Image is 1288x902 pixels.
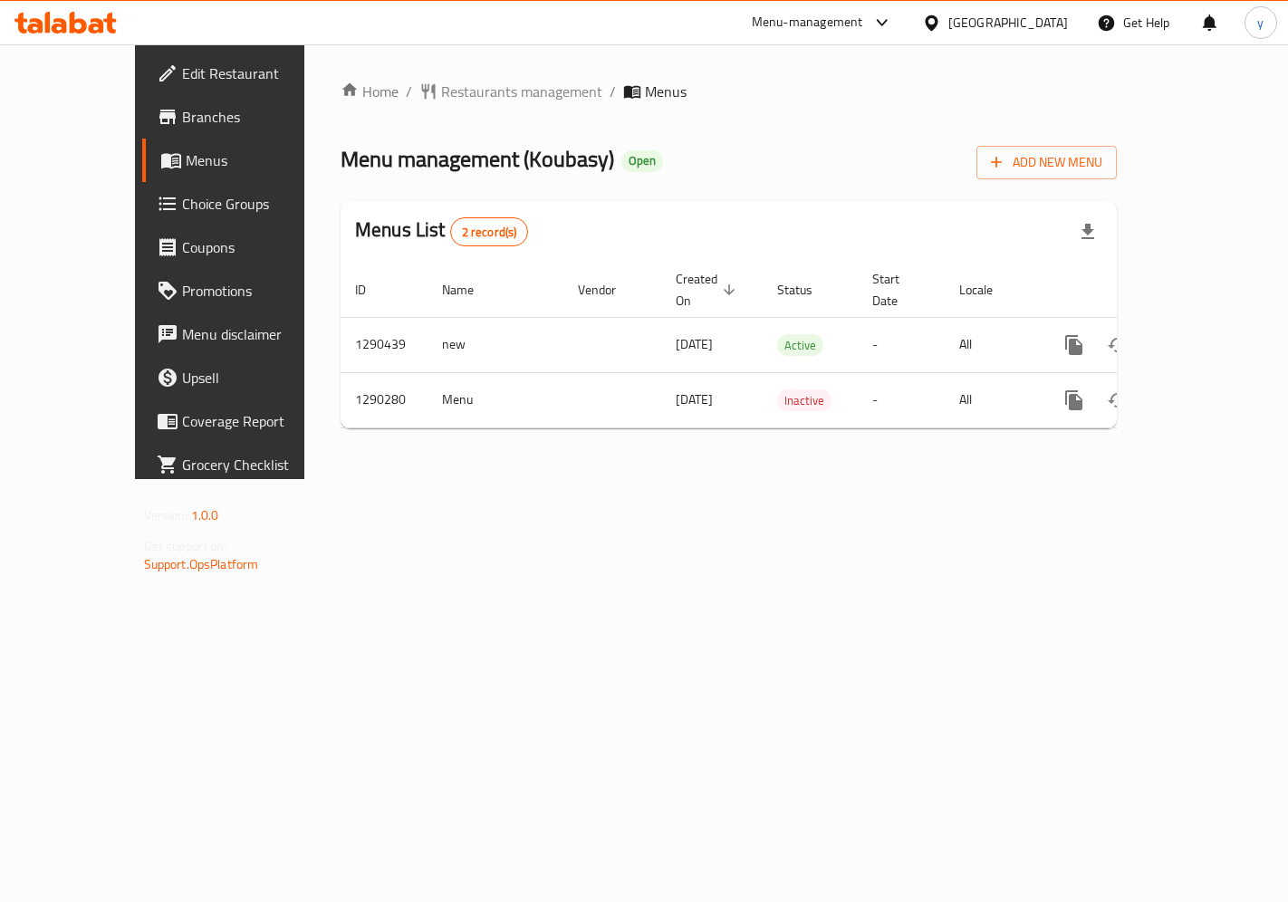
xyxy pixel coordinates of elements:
span: Locale [959,279,1016,301]
span: Coupons [182,236,335,258]
span: y [1257,13,1264,33]
a: Coupons [142,225,350,269]
a: Restaurants management [419,81,602,102]
span: Status [777,279,836,301]
td: All [945,372,1038,427]
a: Edit Restaurant [142,52,350,95]
span: Version: [144,504,188,527]
span: Coverage Report [182,410,335,432]
h2: Menus List [355,216,528,246]
th: Actions [1038,263,1241,318]
a: Branches [142,95,350,139]
div: Menu-management [752,12,863,34]
span: Upsell [182,367,335,389]
span: Menus [645,81,687,102]
td: All [945,317,1038,372]
span: Grocery Checklist [182,454,335,475]
span: [DATE] [676,332,713,356]
span: 1.0.0 [191,504,219,527]
div: Open [621,150,663,172]
span: Menus [186,149,335,171]
div: Active [777,334,823,356]
a: Promotions [142,269,350,312]
li: / [406,81,412,102]
span: Menu disclaimer [182,323,335,345]
span: [DATE] [676,388,713,411]
span: Choice Groups [182,193,335,215]
div: [GEOGRAPHIC_DATA] [948,13,1068,33]
span: Start Date [872,268,923,312]
li: / [610,81,616,102]
span: Promotions [182,280,335,302]
a: Menu disclaimer [142,312,350,356]
span: Branches [182,106,335,128]
div: Export file [1066,210,1110,254]
table: enhanced table [341,263,1241,428]
button: more [1053,379,1096,422]
a: Support.OpsPlatform [144,552,259,576]
span: Name [442,279,497,301]
a: Upsell [142,356,350,399]
span: Menu management ( Koubasy ) [341,139,614,179]
button: more [1053,323,1096,367]
span: Inactive [777,390,831,411]
span: 2 record(s) [451,224,528,241]
span: Get support on: [144,534,227,558]
div: Total records count [450,217,529,246]
button: Change Status [1096,379,1139,422]
a: Coverage Report [142,399,350,443]
span: ID [355,279,389,301]
a: Menus [142,139,350,182]
td: - [858,372,945,427]
span: Edit Restaurant [182,62,335,84]
nav: breadcrumb [341,81,1117,102]
span: Restaurants management [441,81,602,102]
a: Choice Groups [142,182,350,225]
td: - [858,317,945,372]
td: 1290280 [341,372,428,427]
td: 1290439 [341,317,428,372]
span: Vendor [578,279,639,301]
td: new [428,317,563,372]
a: Home [341,81,399,102]
span: Open [621,153,663,168]
a: Grocery Checklist [142,443,350,486]
span: Created On [676,268,741,312]
button: Change Status [1096,323,1139,367]
span: Active [777,335,823,356]
span: Add New Menu [991,151,1102,174]
div: Inactive [777,389,831,411]
button: Add New Menu [976,146,1117,179]
td: Menu [428,372,563,427]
